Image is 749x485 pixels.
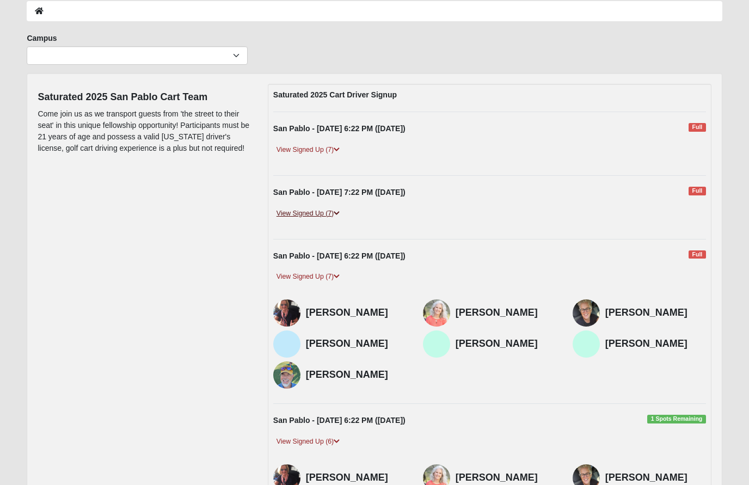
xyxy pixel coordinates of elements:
h4: [PERSON_NAME] [605,338,706,350]
h4: [PERSON_NAME] [456,472,556,484]
img: Mike Brannon [423,330,450,358]
h4: [PERSON_NAME] [306,472,407,484]
h4: [PERSON_NAME] [306,369,407,381]
h4: Saturated 2025 San Pablo Cart Team [38,91,251,103]
span: Full [689,123,705,132]
h4: [PERSON_NAME] [456,307,556,319]
img: Tim Taylor [273,330,300,358]
p: Come join us as we transport guests from 'the street to their seat' in this unique fellowship opp... [38,108,251,154]
label: Campus [27,33,57,44]
span: Full [689,250,705,259]
a: View Signed Up (7) [273,144,343,156]
span: 1 Spots Remaining [647,415,705,423]
a: View Signed Up (7) [273,271,343,283]
strong: San Pablo - [DATE] 7:22 PM ([DATE]) [273,188,406,197]
h4: [PERSON_NAME] [605,472,706,484]
strong: Saturated 2025 Cart Driver Signup [273,90,397,99]
a: View Signed Up (7) [273,208,343,219]
h4: [PERSON_NAME] [306,338,407,350]
h4: [PERSON_NAME] [456,338,556,350]
span: Full [689,187,705,195]
img: Bethanne Ridikas [273,299,300,327]
img: Ron Fritzemeier [273,361,300,389]
strong: San Pablo - [DATE] 6:22 PM ([DATE]) [273,124,406,133]
h4: [PERSON_NAME] [605,307,706,319]
strong: San Pablo - [DATE] 6:22 PM ([DATE]) [273,416,406,425]
strong: San Pablo - [DATE] 6:22 PM ([DATE]) [273,251,406,260]
img: Tammy Largin [423,299,450,327]
img: Mary Gilbert [573,299,600,327]
img: Rudy Urban [573,330,600,358]
h4: [PERSON_NAME] [306,307,407,319]
a: View Signed Up (6) [273,436,343,447]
